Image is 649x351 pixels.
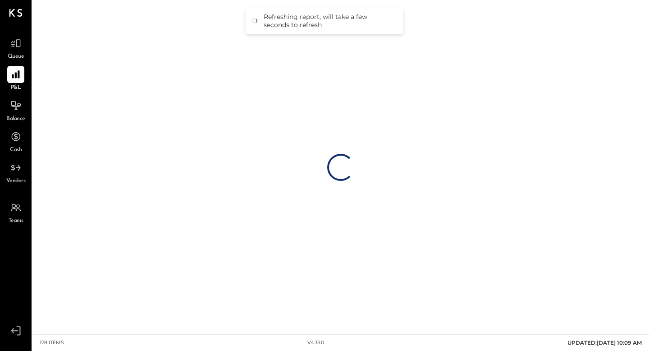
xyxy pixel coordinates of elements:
[6,177,26,185] span: Vendors
[264,13,394,29] div: Refreshing report, will take a few seconds to refresh
[6,115,25,123] span: Balance
[0,159,31,185] a: Vendors
[0,128,31,154] a: Cash
[11,84,21,92] span: P&L
[0,199,31,225] a: Teams
[10,146,22,154] span: Cash
[9,217,23,225] span: Teams
[8,53,24,61] span: Queue
[0,35,31,61] a: Queue
[307,339,324,346] div: v 4.33.0
[567,339,642,346] span: UPDATED: [DATE] 10:09 AM
[0,66,31,92] a: P&L
[40,339,64,346] div: 178 items
[0,97,31,123] a: Balance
